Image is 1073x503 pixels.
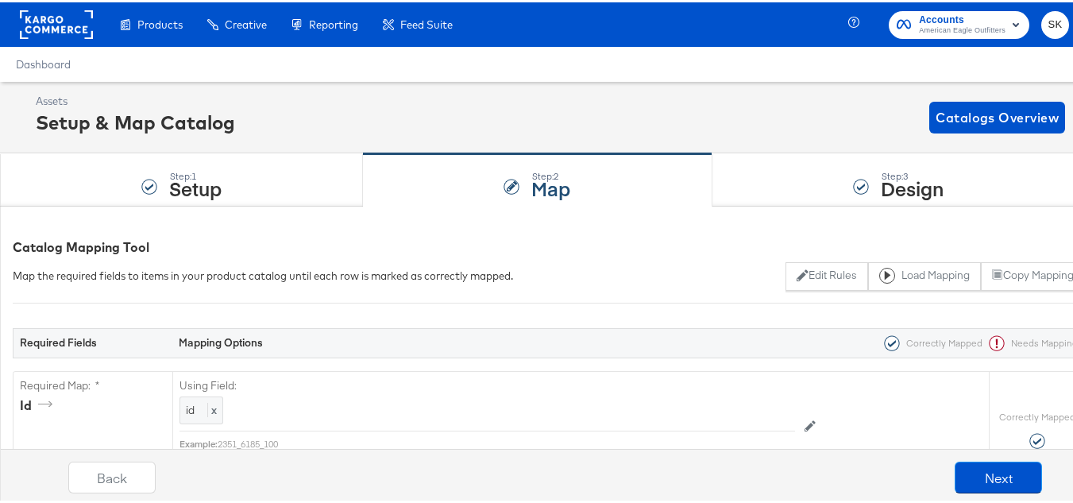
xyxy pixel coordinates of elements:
div: Setup & Map Catalog [36,106,235,133]
button: SK [1041,9,1069,37]
label: Using Field: [179,376,795,391]
div: id [20,394,58,412]
button: AccountsAmerican Eagle Outfitters [889,9,1029,37]
span: Feed Suite [400,16,453,29]
button: Load Mapping [868,260,981,288]
label: Required Map: * [20,376,166,391]
div: Step: 3 [881,168,944,180]
span: id [186,400,195,415]
span: x [207,400,217,415]
span: Accounts [919,10,1005,26]
div: Map the required fields to items in your product catalog until each row is marked as correctly ma... [13,266,513,281]
button: Catalogs Overview [929,99,1065,131]
div: Assets [36,91,235,106]
span: Creative [225,16,267,29]
span: SK [1048,14,1063,32]
div: Step: 2 [531,168,570,180]
a: Dashboard [16,56,71,68]
div: Correctly Mapped [878,333,982,349]
button: Back [68,459,156,491]
div: Step: 1 [169,168,222,180]
span: Reporting [309,16,358,29]
span: Products [137,16,183,29]
strong: Setup [169,172,222,199]
span: Catalogs Overview [936,104,1059,126]
strong: Required Fields [20,333,97,347]
strong: Design [881,172,944,199]
button: Next [955,459,1042,491]
strong: Mapping Options [179,333,263,347]
strong: Map [531,172,570,199]
span: American Eagle Outfitters [919,22,1005,35]
button: Edit Rules [785,260,867,288]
